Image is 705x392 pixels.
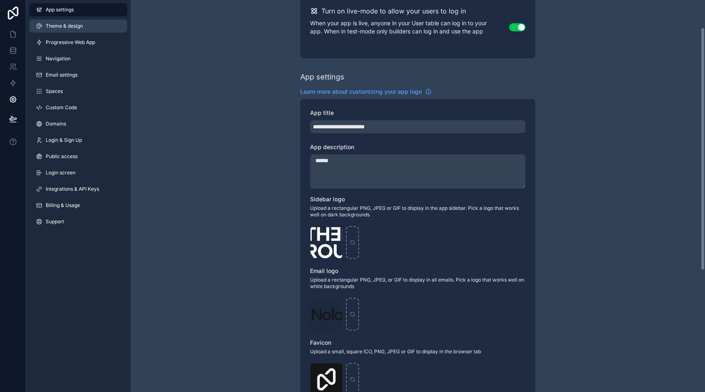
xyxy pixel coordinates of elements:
[46,218,64,225] span: Support
[310,196,345,203] span: Sidebar logo
[46,72,78,78] span: Email settings
[29,199,127,212] a: Billing & Usage
[310,19,509,35] p: When your app is live, anyone in your User table can log in to your app. When in test-mode only b...
[29,215,127,228] a: Support
[300,88,422,96] span: Learn more about customizing your app logo
[29,85,127,98] a: Spaces
[300,71,344,83] div: App settings
[310,143,354,150] span: App description
[46,170,75,176] span: Login screen
[29,134,127,147] a: Login & Sign Up
[29,183,127,196] a: Integrations & API Keys
[46,55,71,62] span: Navigation
[310,205,525,218] span: Upload a rectangular PNG, JPEG or GIF to display in the app sidebar. Pick a logo that works well ...
[29,101,127,114] a: Custom Code
[46,202,80,209] span: Billing & Usage
[29,3,127,16] a: App settings
[310,267,338,274] span: Email logo
[300,88,432,96] a: Learn more about customizing your app logo
[29,20,127,33] a: Theme & design
[29,52,127,65] a: Navigation
[46,121,66,127] span: Domains
[321,6,466,16] h2: Turn on live-mode to allow your users to log in
[46,104,77,111] span: Custom Code
[29,166,127,179] a: Login screen
[29,36,127,49] a: Progressive Web App
[310,109,334,116] span: App title
[310,277,525,290] span: Upload a rectangular PNG, JPEG, or GIF to display in all emails. Pick a logo that works well on w...
[29,150,127,163] a: Public access
[46,88,63,95] span: Spaces
[46,39,95,46] span: Progressive Web App
[46,153,78,160] span: Public access
[29,68,127,81] a: Email settings
[46,137,82,143] span: Login & Sign Up
[46,7,74,13] span: App settings
[29,117,127,130] a: Domains
[46,186,99,192] span: Integrations & API Keys
[46,23,83,29] span: Theme & design
[310,348,525,355] span: Upload a small, square ICO, PNG, JPEG or GIF to display in the browser tab
[310,339,331,346] span: Favicon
